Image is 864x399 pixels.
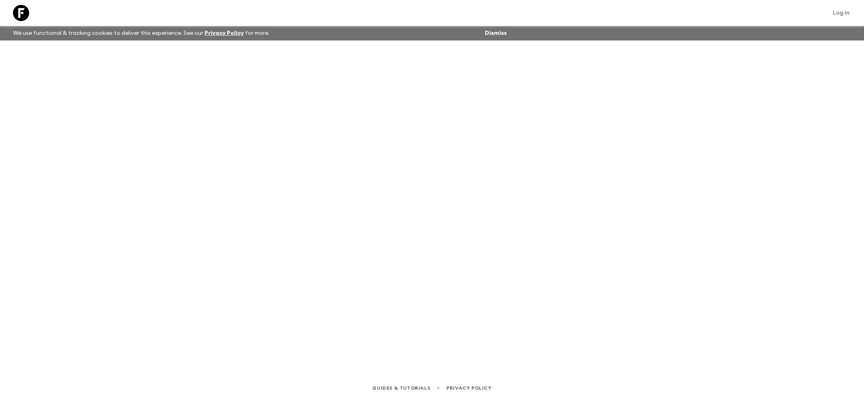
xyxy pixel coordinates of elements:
p: We use functional & tracking cookies to deliver this experience. See our for more. [10,26,273,41]
a: Privacy Policy [205,30,244,36]
a: Guides & Tutorials [372,384,430,393]
button: Dismiss [483,28,509,39]
a: Log in [828,7,854,19]
a: Privacy Policy [446,384,491,393]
